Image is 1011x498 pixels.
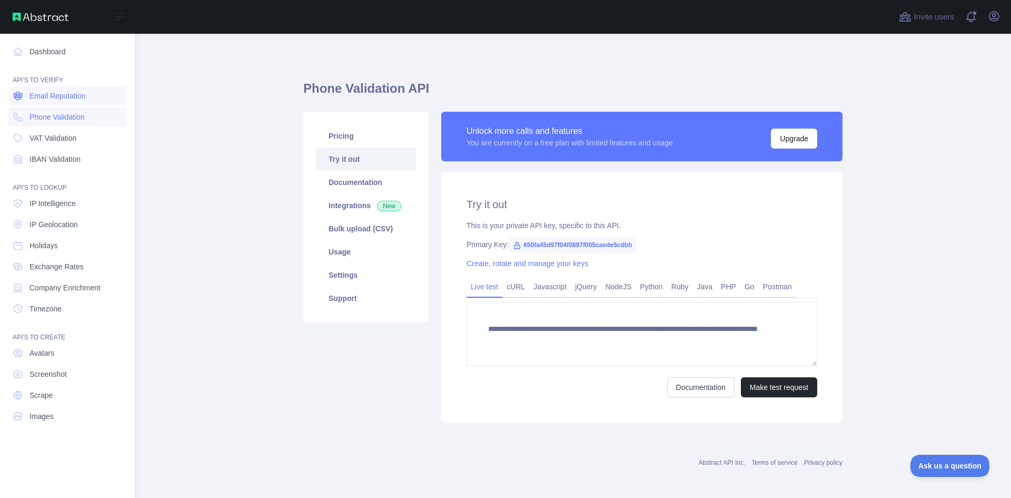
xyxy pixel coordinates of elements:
a: cURL [502,278,529,295]
button: Make test request [741,377,817,397]
a: Screenshot [8,365,126,384]
h2: Try it out [467,197,817,212]
a: VAT Validation [8,129,126,148]
a: Email Reputation [8,86,126,105]
a: Live test [467,278,502,295]
a: jQuery [571,278,601,295]
a: Try it out [316,148,416,171]
span: IBAN Validation [29,154,81,164]
div: Primary Key: [467,239,817,250]
h1: Phone Validation API [303,80,843,105]
button: Invite users [897,8,956,25]
span: Scrape [29,390,53,401]
a: Abstract API Inc. [699,459,746,466]
a: Privacy policy [804,459,843,466]
a: Images [8,407,126,426]
a: PHP [717,278,740,295]
button: Upgrade [771,129,817,149]
div: You are currently on a free plan with limited features and usage [467,138,673,148]
a: Phone Validation [8,108,126,126]
a: Terms of service [751,459,797,466]
div: API'S TO LOOKUP [8,171,126,192]
div: Unlock more calls and features [467,125,673,138]
a: Integrations New [316,194,416,217]
a: Go [740,278,759,295]
a: Documentation [316,171,416,194]
img: Abstract API [13,13,68,21]
a: Bulk upload (CSV) [316,217,416,240]
div: API'S TO CREATE [8,320,126,341]
span: New [377,201,401,211]
span: Exchange Rates [29,261,84,272]
a: Ruby [667,278,693,295]
a: IP Geolocation [8,215,126,234]
span: 650fa45d97f04f0897f005caede5cdbb [509,237,636,253]
a: Java [693,278,717,295]
a: Company Enrichment [8,278,126,297]
a: Avatars [8,344,126,363]
span: VAT Validation [29,133,76,143]
span: Avatars [29,348,54,358]
a: IP Intelligence [8,194,126,213]
a: Scrape [8,386,126,405]
a: Exchange Rates [8,257,126,276]
a: Pricing [316,124,416,148]
span: Invite users [914,11,954,23]
span: Timezone [29,304,62,314]
a: Python [636,278,667,295]
a: Postman [759,278,796,295]
a: IBAN Validation [8,150,126,169]
span: IP Intelligence [29,198,76,209]
span: Email Reputation [29,91,86,101]
iframe: Toggle Customer Support [910,455,990,477]
a: Create, rotate and manage your keys [467,259,588,268]
span: IP Geolocation [29,219,78,230]
a: Support [316,287,416,310]
span: Holidays [29,240,58,251]
span: Screenshot [29,369,67,379]
a: Usage [316,240,416,263]
a: Dashboard [8,42,126,61]
a: NodeJS [601,278,636,295]
a: Documentation [667,377,735,397]
span: Phone Validation [29,112,85,122]
a: Javascript [529,278,571,295]
span: Company Enrichment [29,282,101,293]
span: Images [29,411,54,422]
div: API'S TO VERIFY [8,63,126,84]
a: Settings [316,263,416,287]
div: This is your private API key, specific to this API. [467,220,817,231]
a: Holidays [8,236,126,255]
a: Timezone [8,299,126,318]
